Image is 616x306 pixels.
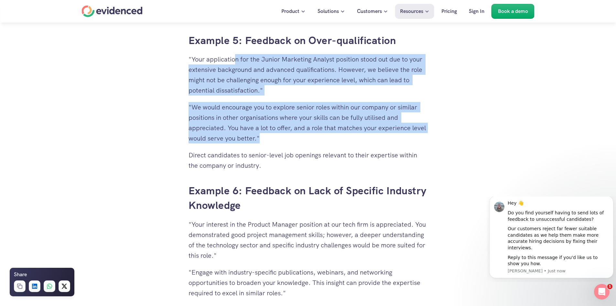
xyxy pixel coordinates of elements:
[492,4,535,19] a: Book a demo
[189,54,428,96] p: "Your application for the Junior Marketing Analyst position stood out due to your extensive backg...
[437,4,462,19] a: Pricing
[441,7,457,16] p: Pricing
[21,4,122,10] div: Hey 👋
[189,102,428,143] p: "We would encourage you to explore senior roles within our company or similar positions in other ...
[318,7,339,16] p: Solutions
[189,184,428,213] h3: Example 6: Feedback on Lack of Specific Industry Knowledge
[21,58,122,71] div: Reply to this message if you'd like us to show you how.
[357,7,382,16] p: Customers
[21,72,122,77] p: Message from Lewis, sent Just now
[189,267,428,298] p: "Engage with industry-specific publications, webinars, and networking opportunities to broaden yo...
[607,284,612,289] span: 1
[82,6,143,17] a: Home
[281,7,299,16] p: Product
[487,197,616,282] iframe: Intercom notifications message
[7,5,18,16] img: Profile image for Lewis
[189,219,428,261] p: "Your interest in the Product Manager position at our tech firm is appreciated. You demonstrated ...
[189,150,428,171] p: Direct candidates to senior-level job openings relevant to their expertise within the company or ...
[400,7,423,16] p: Resources
[21,29,122,54] div: Our customers reject far fewer suitable candidates as we help them make more accurate hiring deci...
[14,270,27,279] h6: Share
[21,4,122,70] div: Message content
[469,7,484,16] p: Sign In
[594,284,610,300] iframe: Intercom live chat
[21,13,122,26] div: Do you find yourself having to send lots of feedback to unsuccessful candidates?
[498,7,528,16] p: Book a demo
[464,4,489,19] a: Sign In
